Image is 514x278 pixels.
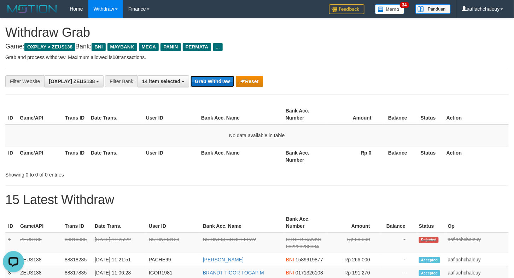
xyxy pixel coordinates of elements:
[419,270,440,276] span: Accepted
[444,146,509,166] th: Action
[419,257,440,263] span: Accepted
[203,237,256,242] a: SUTINEM SHOPEEPAY
[329,4,364,14] img: Feedback.jpg
[375,4,405,14] img: Button%20Memo.svg
[5,54,509,61] p: Grab and process withdraw. Maximum allowed is transactions.
[381,213,416,233] th: Balance
[5,104,17,124] th: ID
[5,75,44,87] div: Filter Website
[286,244,319,249] span: Copy 082223288334 to clipboard
[62,104,88,124] th: Trans ID
[213,43,223,51] span: ...
[49,79,95,84] span: [OXPLAY] ZEUS138
[198,104,283,124] th: Bank Acc. Name
[146,233,200,253] td: SUTINEM123
[381,233,416,253] td: -
[88,146,143,166] th: Date Trans.
[44,75,104,87] button: [OXPLAY] ZEUS138
[5,4,59,14] img: MOTION_logo.png
[17,104,62,124] th: Game/API
[200,213,283,233] th: Bank Acc. Name
[17,146,62,166] th: Game/API
[5,124,509,146] td: No data available in table
[62,146,88,166] th: Trans ID
[3,3,24,24] button: Open LiveChat chat widget
[286,237,321,242] span: OTHER BANKS
[5,25,509,40] h1: Withdraw Grab
[17,233,62,253] td: ZEUS138
[146,213,200,233] th: User ID
[198,146,283,166] th: Bank Acc. Name
[382,146,418,166] th: Balance
[5,213,17,233] th: ID
[328,233,381,253] td: Rp 68,000
[445,233,509,253] td: aaflachchaleuy
[328,104,382,124] th: Amount
[143,146,198,166] th: User ID
[183,43,211,51] span: PERMATA
[62,253,92,266] td: 88818285
[236,76,263,87] button: Reset
[107,43,137,51] span: MAYBANK
[143,104,198,124] th: User ID
[296,270,323,276] span: Copy 0171326108 to clipboard
[382,104,418,124] th: Balance
[160,43,181,51] span: PANIN
[5,193,509,207] h1: 15 Latest Withdraw
[283,104,328,124] th: Bank Acc. Number
[283,213,328,233] th: Bank Acc. Number
[112,54,118,60] strong: 10
[5,43,509,50] h4: Game: Bank:
[138,75,189,87] button: 14 item selected
[415,4,451,14] img: panduan.png
[17,253,62,266] td: ZEUS138
[296,257,323,262] span: Copy 1589919877 to clipboard
[418,104,444,124] th: Status
[328,253,381,266] td: Rp 266,000
[286,270,294,276] span: BNI
[92,213,146,233] th: Date Trans.
[105,75,138,87] div: Filter Bank
[400,2,409,8] span: 34
[24,43,75,51] span: OXPLAY > ZEUS138
[328,213,381,233] th: Amount
[203,270,264,276] a: BRANDT TIGOR TOGAP M
[445,213,509,233] th: Op
[139,43,159,51] span: MEGA
[17,213,62,233] th: Game/API
[5,233,17,253] td: 1
[328,146,382,166] th: Rp 0
[416,213,445,233] th: Status
[92,253,146,266] td: [DATE] 11:21:51
[62,213,92,233] th: Trans ID
[418,146,444,166] th: Status
[283,146,328,166] th: Bank Acc. Number
[381,253,416,266] td: -
[286,257,294,262] span: BNI
[419,237,439,243] span: Rejected
[92,43,105,51] span: BNI
[142,79,180,84] span: 14 item selected
[62,233,92,253] td: 88818085
[5,168,209,178] div: Showing 0 to 0 of 0 entries
[191,76,234,87] button: Grab Withdraw
[92,233,146,253] td: [DATE] 11:25:22
[146,253,200,266] td: PACHE99
[203,257,244,262] a: [PERSON_NAME]
[88,104,143,124] th: Date Trans.
[5,146,17,166] th: ID
[444,104,509,124] th: Action
[445,253,509,266] td: aaflachchaleuy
